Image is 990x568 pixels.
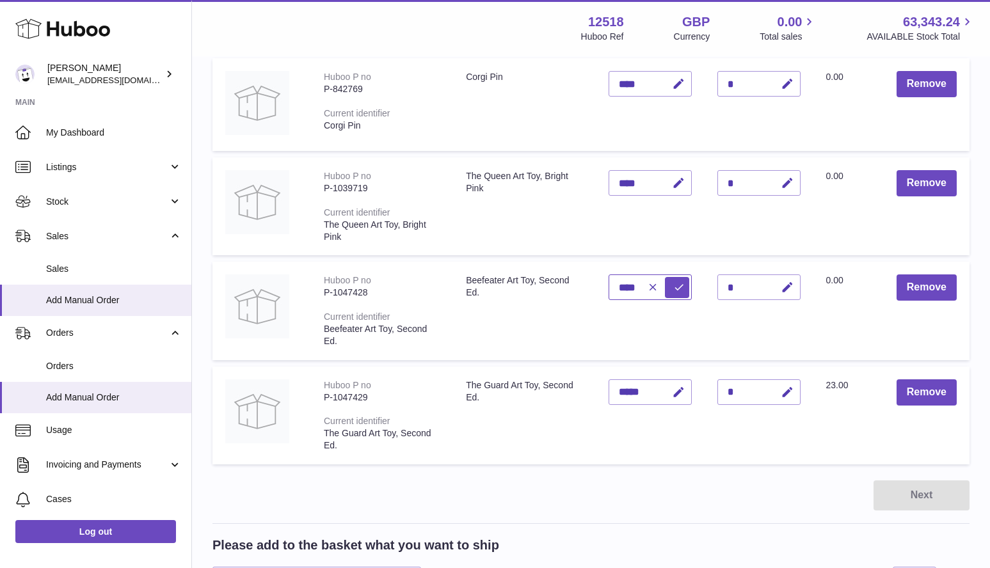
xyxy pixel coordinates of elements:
[47,62,163,86] div: [PERSON_NAME]
[674,31,710,43] div: Currency
[46,360,182,372] span: Orders
[225,379,289,443] img: The Guard Art Toy, Second Ed.
[324,120,440,132] div: Corgi Pin
[453,262,595,359] td: Beefeater Art Toy, Second Ed.
[324,427,440,452] div: The Guard Art Toy, Second Ed.
[897,274,957,301] button: Remove
[46,327,168,339] span: Orders
[826,275,843,285] span: 0.00
[15,520,176,543] a: Log out
[324,171,371,181] div: Huboo P no
[324,72,371,82] div: Huboo P no
[15,65,35,84] img: caitlin@fancylamp.co
[826,380,849,390] span: 23.00
[324,83,440,95] div: P-842769
[212,537,499,554] h2: Please add to the basket what you want to ship
[324,182,440,194] div: P-1039719
[225,170,289,234] img: The Queen Art Toy, Bright Pink
[46,391,182,404] span: Add Manual Order
[897,379,957,406] button: Remove
[46,127,182,139] span: My Dashboard
[225,274,289,338] img: Beefeater Art Toy, Second Ed.
[581,31,624,43] div: Huboo Ref
[47,75,188,85] span: [EMAIL_ADDRESS][DOMAIN_NAME]
[760,31,817,43] span: Total sales
[903,13,960,31] span: 63,343.24
[826,72,843,82] span: 0.00
[682,13,710,31] strong: GBP
[324,323,440,347] div: Beefeater Art Toy, Second Ed.
[324,219,440,243] div: The Queen Art Toy, Bright Pink
[46,196,168,208] span: Stock
[324,108,390,118] div: Current identifier
[866,13,975,43] a: 63,343.24 AVAILABLE Stock Total
[324,207,390,217] div: Current identifier
[225,71,289,135] img: Corgi Pin
[324,416,390,426] div: Current identifier
[897,71,957,97] button: Remove
[866,31,975,43] span: AVAILABLE Stock Total
[46,161,168,173] span: Listings
[826,171,843,181] span: 0.00
[324,312,390,322] div: Current identifier
[778,13,802,31] span: 0.00
[324,380,371,390] div: Huboo P no
[453,58,595,151] td: Corgi Pin
[324,275,371,285] div: Huboo P no
[588,13,624,31] strong: 12518
[453,157,595,255] td: The Queen Art Toy, Bright Pink
[46,294,182,306] span: Add Manual Order
[46,493,182,505] span: Cases
[46,459,168,471] span: Invoicing and Payments
[46,424,182,436] span: Usage
[46,263,182,275] span: Sales
[453,367,595,464] td: The Guard Art Toy, Second Ed.
[324,287,440,299] div: P-1047428
[324,391,440,404] div: P-1047429
[760,13,817,43] a: 0.00 Total sales
[46,230,168,242] span: Sales
[897,170,957,196] button: Remove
